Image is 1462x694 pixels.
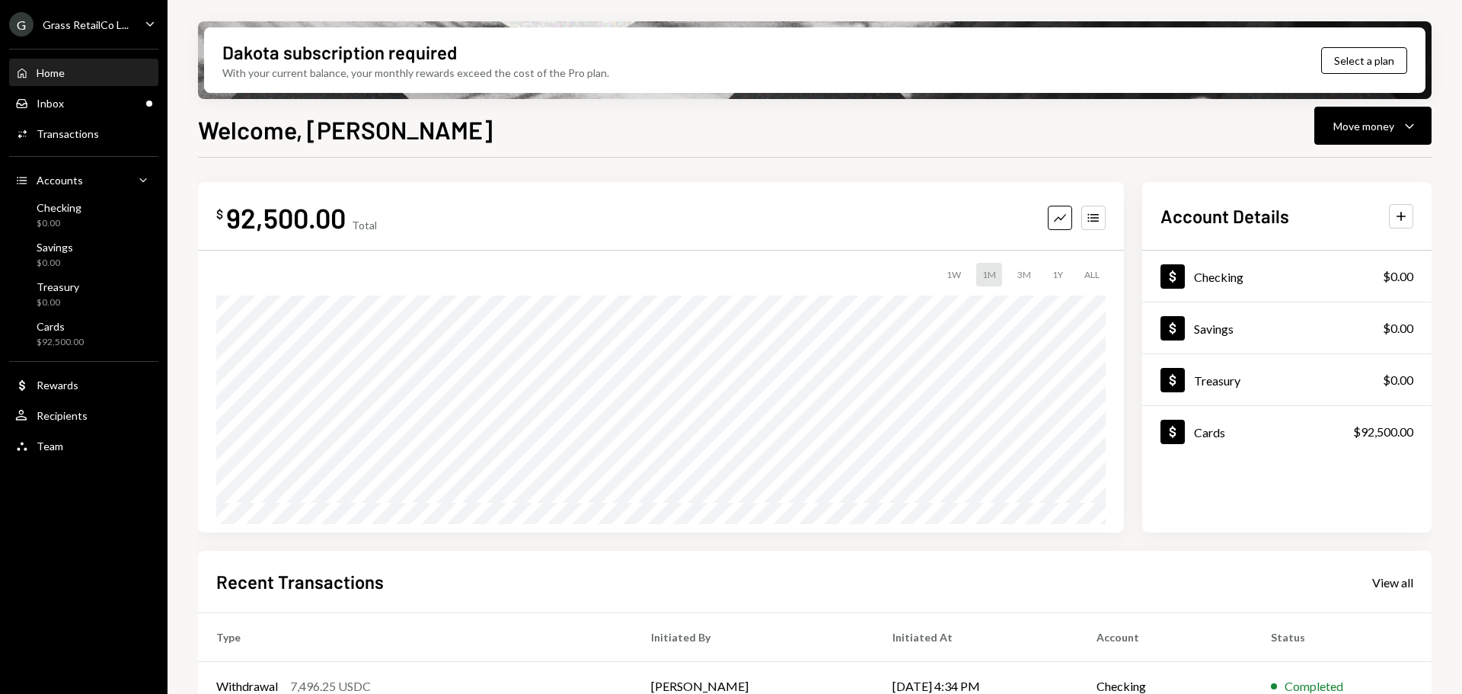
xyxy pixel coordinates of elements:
div: Dakota subscription required [222,40,457,65]
div: Savings [1194,321,1234,336]
div: $0.00 [37,296,79,309]
a: Checking$0.00 [1142,251,1432,302]
div: 1M [976,263,1002,286]
th: Type [198,613,633,662]
a: Savings$0.00 [1142,302,1432,353]
div: Team [37,440,63,453]
div: Savings [37,241,73,254]
a: Cards$92,500.00 [9,315,158,352]
a: Inbox [9,89,158,117]
a: Treasury$0.00 [9,276,158,312]
a: Home [9,59,158,86]
div: Checking [37,201,81,214]
th: Account [1078,613,1253,662]
div: $92,500.00 [37,336,84,349]
h2: Account Details [1160,203,1289,229]
div: $0.00 [1383,371,1413,389]
div: $ [216,206,223,222]
div: Grass RetailCo L... [43,18,129,31]
th: Initiated At [874,613,1078,662]
div: View all [1372,575,1413,590]
button: Select a plan [1321,47,1407,74]
button: Move money [1314,107,1432,145]
a: Transactions [9,120,158,147]
div: Cards [37,320,84,333]
h2: Recent Transactions [216,569,384,594]
div: Total [352,219,377,232]
div: Home [37,66,65,79]
a: Accounts [9,166,158,193]
div: $0.00 [1383,267,1413,286]
div: 1Y [1046,263,1069,286]
div: $0.00 [37,257,73,270]
a: Treasury$0.00 [1142,354,1432,405]
a: Team [9,432,158,459]
a: Checking$0.00 [9,197,158,233]
h1: Welcome, [PERSON_NAME] [198,114,493,145]
div: Move money [1333,118,1394,134]
th: Status [1253,613,1432,662]
div: 3M [1011,263,1037,286]
a: Cards$92,500.00 [1142,406,1432,457]
div: Recipients [37,409,88,422]
div: $92,500.00 [1353,423,1413,441]
div: $0.00 [1383,319,1413,337]
div: Treasury [1194,373,1240,388]
a: Savings$0.00 [9,236,158,273]
div: G [9,12,34,37]
div: $0.00 [37,217,81,230]
div: Rewards [37,379,78,392]
div: Checking [1194,270,1243,284]
a: Recipients [9,401,158,429]
div: Inbox [37,97,64,110]
div: ALL [1078,263,1106,286]
a: View all [1372,574,1413,590]
div: Transactions [37,127,99,140]
div: 1W [940,263,967,286]
th: Initiated By [633,613,874,662]
div: Accounts [37,174,83,187]
div: With your current balance, your monthly rewards exceed the cost of the Pro plan. [222,65,609,81]
a: Rewards [9,371,158,398]
div: 92,500.00 [226,200,346,235]
div: Treasury [37,280,79,293]
div: Cards [1194,425,1225,440]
